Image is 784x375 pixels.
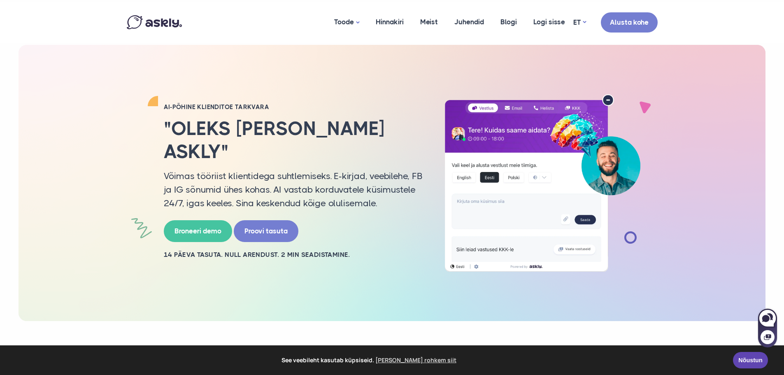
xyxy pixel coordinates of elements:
a: Meist [412,2,446,42]
p: Võimas tööriist klientidega suhtlemiseks. E-kirjad, veebilehe, FB ja IG sõnumid ühes kohas. AI va... [164,169,423,210]
span: See veebileht kasutab küpsiseid. [12,354,727,366]
a: Broneeri demo [164,220,232,242]
img: Askly [127,15,182,29]
a: Juhendid [446,2,492,42]
a: ET [573,16,586,28]
a: Alusta kohe [601,12,658,33]
a: Toode [326,2,368,43]
h2: 14 PÄEVA TASUTA. NULL ARENDUST. 2 MIN SEADISTAMINE. [164,250,423,259]
a: Logi sisse [525,2,573,42]
a: Proovi tasuta [234,220,298,242]
h2: "Oleks [PERSON_NAME] Askly" [164,117,423,163]
h2: AI-PÕHINE KLIENDITOE TARKVARA [164,103,423,111]
img: AI multilingual chat [435,94,649,272]
a: Blogi [492,2,525,42]
iframe: Askly chat [757,307,778,348]
a: Nõustun [733,352,768,368]
a: Hinnakiri [368,2,412,42]
a: learn more about cookies [374,354,458,366]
